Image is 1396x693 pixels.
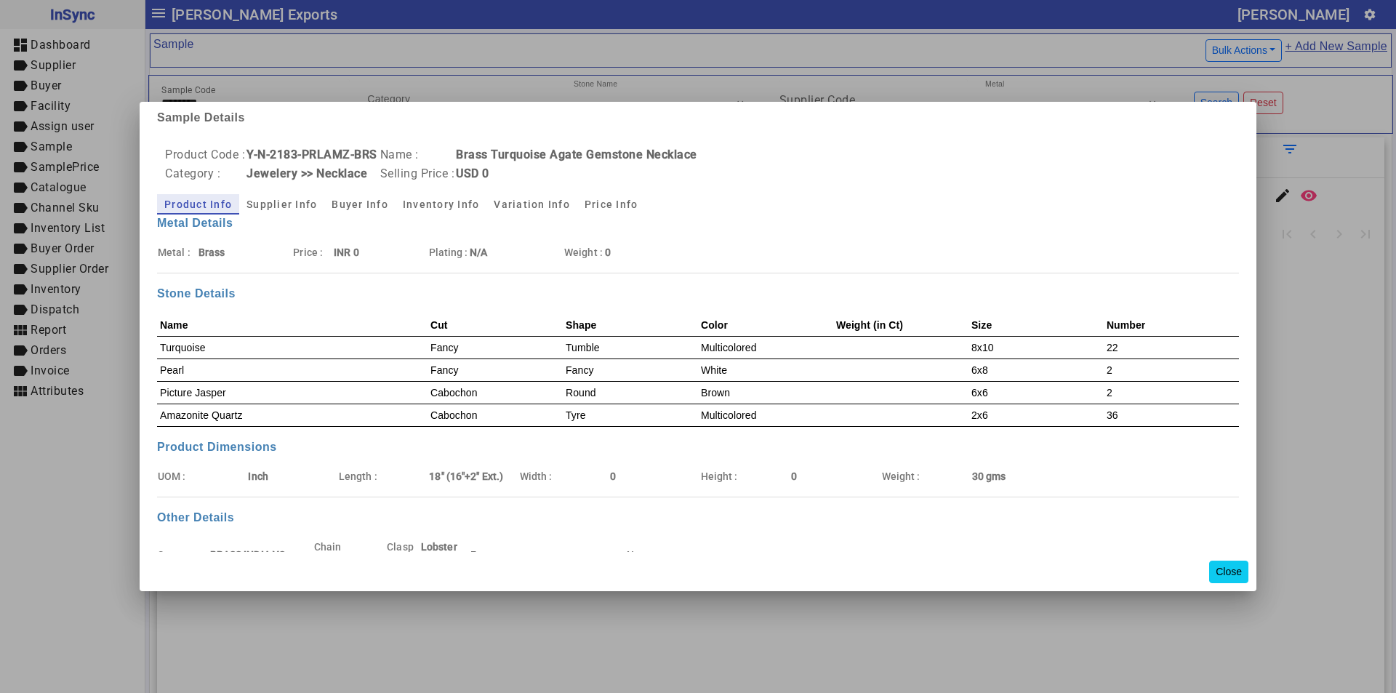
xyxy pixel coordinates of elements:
td: Fancy [428,358,563,381]
td: Tumble [563,336,698,358]
b: Sample Details [157,111,245,124]
b: Lobster [421,541,457,553]
button: Close [1209,561,1248,583]
span: Inventory Info [403,199,480,209]
td: Price : [292,244,333,261]
td: Picture Jasper [157,381,428,404]
td: Weight : [563,244,604,261]
td: Height : [700,468,790,485]
span: Variation Info [494,199,570,209]
td: Metal : [157,244,198,261]
b: Y-N-2183-PRLAMZ-BRS [246,148,377,161]
td: Amazonite Quartz [157,404,428,426]
td: UOM : [157,468,247,485]
td: Pearl [157,358,428,381]
td: 6x8 [968,358,1104,381]
b: 0 [605,247,611,258]
td: Turquoise [157,336,428,358]
span: Buyer Info [332,199,388,209]
td: Category : [164,164,246,183]
td: 22 [1104,336,1239,358]
td: Clasp Type : [386,538,420,572]
td: 8x10 [968,336,1104,358]
td: Chain Type : [313,538,348,572]
td: 2 [1104,381,1239,404]
b: Stone Details [157,287,236,300]
td: 6x6 [968,381,1104,404]
td: Cabochon [428,381,563,404]
b: N/A [470,247,487,258]
td: Notes : [626,538,678,572]
b: BRASS INDIA YS [210,549,285,561]
b: USD 0 [456,167,489,180]
td: Selling Price : [380,164,456,183]
td: 2x6 [968,404,1104,426]
th: Size [968,314,1104,337]
td: Name : [380,145,456,164]
span: Price Info [585,199,638,209]
td: Face : [470,538,522,572]
td: Brown [698,381,833,404]
td: Weight : [881,468,971,485]
td: Width : [519,468,609,485]
b: Product Dimensions [157,441,277,453]
b: 18" (16"+2" Ext.) [429,470,503,482]
b: Jewelery >> Necklace [246,167,367,180]
b: INR 0 [334,247,359,258]
td: Tyre [563,404,698,426]
td: Fancy [428,336,563,358]
td: 2 [1104,358,1239,381]
td: Stamp : [157,538,209,572]
td: Round [563,381,698,404]
td: Length : [338,468,428,485]
td: 36 [1104,404,1239,426]
td: Product Code : [164,145,246,164]
th: Number [1104,314,1239,337]
b: 30 gms [972,470,1006,482]
b: Metal Details [157,217,233,229]
th: Name [157,314,428,337]
b: Brass Turquoise Agate Gemstone Necklace [456,148,697,161]
td: White [698,358,833,381]
td: Multicolored [698,404,833,426]
td: Plating : [428,244,469,261]
th: Weight (in Ct) [833,314,968,337]
span: Supplier Info [246,199,317,209]
b: 0 [791,470,797,482]
span: Product Info [164,199,232,209]
td: Multicolored [698,336,833,358]
b: 0 [610,470,616,482]
th: Cut [428,314,563,337]
b: Inch [248,470,268,482]
td: Fancy [563,358,698,381]
b: Brass [198,247,225,258]
th: Shape [563,314,698,337]
th: Color [698,314,833,337]
b: Other Details [157,511,234,524]
td: Cabochon [428,404,563,426]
